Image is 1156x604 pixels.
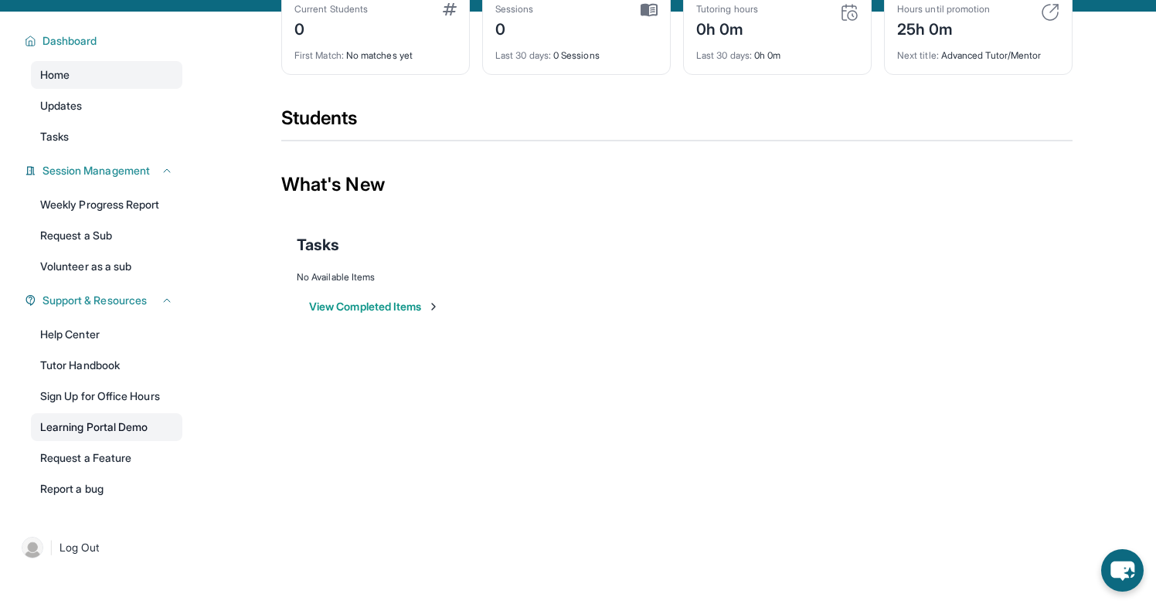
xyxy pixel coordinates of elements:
[36,163,173,178] button: Session Management
[281,106,1073,140] div: Students
[31,61,182,89] a: Home
[696,49,752,61] span: Last 30 days :
[22,537,43,558] img: user-img
[31,351,182,379] a: Tutor Handbook
[36,33,173,49] button: Dashboard
[696,40,858,62] div: 0h 0m
[897,40,1059,62] div: Advanced Tutor/Mentor
[31,444,182,472] a: Request a Feature
[31,92,182,120] a: Updates
[1041,3,1059,22] img: card
[641,3,658,17] img: card
[294,49,344,61] span: First Match :
[31,413,182,441] a: Learning Portal Demo
[897,49,939,61] span: Next title :
[31,475,182,503] a: Report a bug
[297,234,339,256] span: Tasks
[42,33,97,49] span: Dashboard
[696,15,758,40] div: 0h 0m
[495,49,551,61] span: Last 30 days :
[696,3,758,15] div: Tutoring hours
[31,191,182,219] a: Weekly Progress Report
[42,293,147,308] span: Support & Resources
[897,15,990,40] div: 25h 0m
[897,3,990,15] div: Hours until promotion
[31,382,182,410] a: Sign Up for Office Hours
[31,253,182,280] a: Volunteer as a sub
[309,299,440,314] button: View Completed Items
[495,40,658,62] div: 0 Sessions
[36,293,173,308] button: Support & Resources
[40,67,70,83] span: Home
[495,15,534,40] div: 0
[31,222,182,249] a: Request a Sub
[443,3,457,15] img: card
[31,321,182,348] a: Help Center
[495,3,534,15] div: Sessions
[297,271,1057,283] div: No Available Items
[294,15,368,40] div: 0
[31,123,182,151] a: Tasks
[840,3,858,22] img: card
[294,3,368,15] div: Current Students
[294,40,457,62] div: No matches yet
[40,129,69,144] span: Tasks
[42,163,150,178] span: Session Management
[281,151,1073,219] div: What's New
[40,98,83,114] span: Updates
[15,531,182,565] a: |Log Out
[49,538,53,557] span: |
[1101,549,1144,592] button: chat-button
[59,540,100,555] span: Log Out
